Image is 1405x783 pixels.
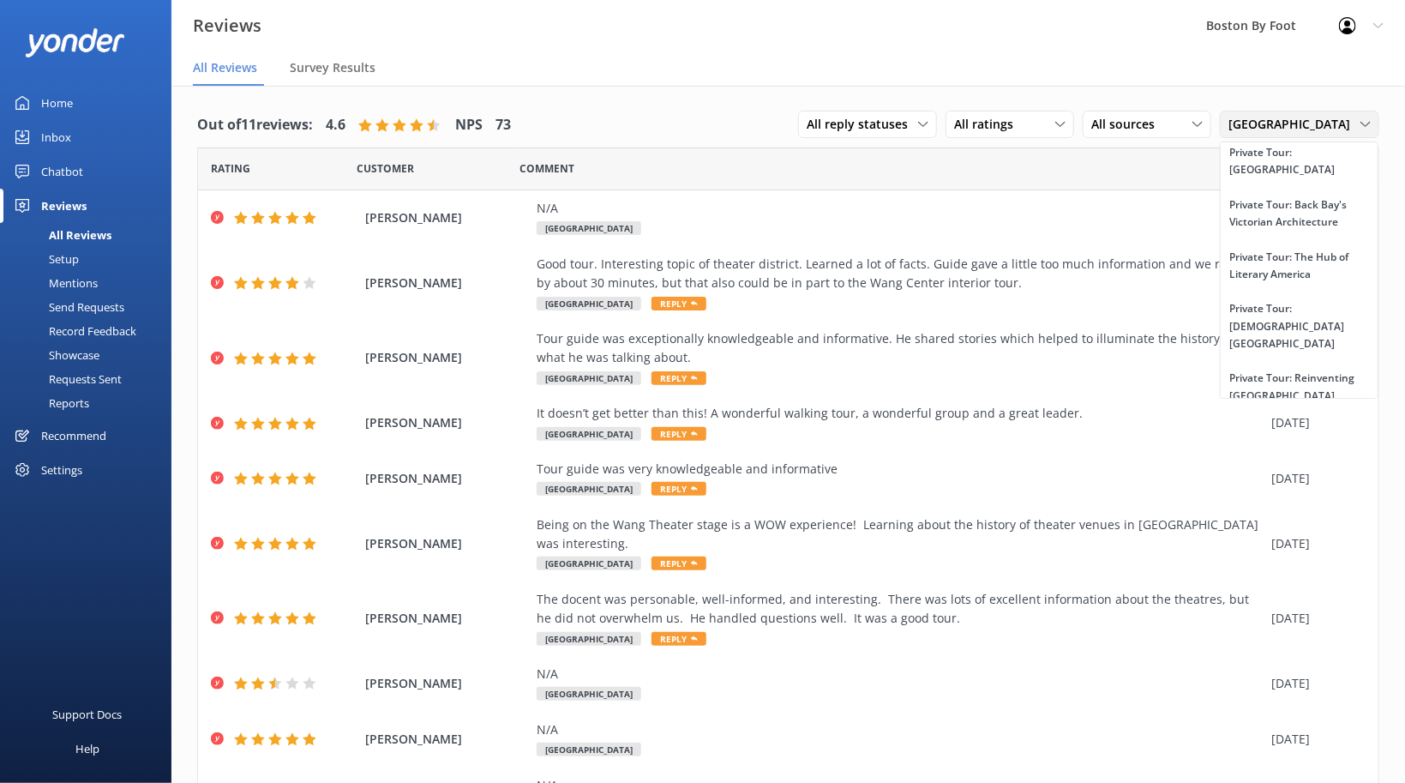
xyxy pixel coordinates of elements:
[537,720,1263,739] div: N/A
[41,419,106,453] div: Recommend
[10,295,124,319] div: Send Requests
[10,271,98,295] div: Mentions
[41,189,87,223] div: Reviews
[651,297,706,310] span: Reply
[537,199,1263,218] div: N/A
[455,114,483,136] h4: NPS
[651,427,706,441] span: Reply
[211,160,250,177] span: Date
[651,371,706,385] span: Reply
[537,329,1263,368] div: Tour guide was exceptionally knowledgeable and informative. He shared stories which helped to ill...
[10,343,171,367] a: Showcase
[537,371,641,385] span: [GEOGRAPHIC_DATA]
[75,732,99,766] div: Help
[1271,469,1357,488] div: [DATE]
[1271,413,1357,432] div: [DATE]
[1229,249,1369,284] div: Private Tour: The Hub of Literary America
[10,223,171,247] a: All Reviews
[1271,609,1357,628] div: [DATE]
[193,59,257,76] span: All Reviews
[10,223,111,247] div: All Reviews
[365,609,528,628] span: [PERSON_NAME]
[954,115,1024,134] span: All ratings
[41,453,82,487] div: Settings
[537,255,1263,293] div: Good tour. Interesting topic of theater district. Learned a lot of facts. Guide gave a little too...
[10,391,89,415] div: Reports
[537,687,641,701] span: [GEOGRAPHIC_DATA]
[537,404,1263,423] div: It doesn’t get better than this! A wonderful walking tour, a wonderful group and a great leader.
[365,674,528,693] span: [PERSON_NAME]
[10,391,171,415] a: Reports
[10,367,171,391] a: Requests Sent
[10,247,171,271] a: Setup
[26,28,124,57] img: yonder-white-logo.png
[365,730,528,749] span: [PERSON_NAME]
[1229,196,1369,232] div: Private Tour: Back Bay's Victorian Architecture
[651,482,706,496] span: Reply
[1271,534,1357,553] div: [DATE]
[10,343,99,367] div: Showcase
[365,348,528,367] span: [PERSON_NAME]
[357,160,414,177] span: Date
[365,469,528,488] span: [PERSON_NAME]
[365,208,528,227] span: [PERSON_NAME]
[519,160,574,177] span: Question
[651,557,706,570] span: Reply
[41,120,71,154] div: Inbox
[365,413,528,432] span: [PERSON_NAME]
[193,12,261,39] h3: Reviews
[10,367,122,391] div: Requests Sent
[651,632,706,646] span: Reply
[537,590,1263,629] div: The docent was personable, well-informed, and interesting. There was lots of excellent informatio...
[10,319,136,343] div: Record Feedback
[365,534,528,553] span: [PERSON_NAME]
[10,271,171,295] a: Mentions
[1091,115,1165,134] span: All sources
[537,460,1263,479] div: Tour guide was very knowledgeable and informative
[1229,370,1369,405] div: Private Tour: Reinventing [GEOGRAPHIC_DATA]
[1228,115,1360,134] span: [GEOGRAPHIC_DATA]
[495,114,511,136] h4: 73
[1271,730,1357,749] div: [DATE]
[537,557,641,570] span: [GEOGRAPHIC_DATA]
[537,515,1263,554] div: Being on the Wang Theater stage is a WOW experience! Learning about the history of theater venues...
[290,59,375,76] span: Survey Results
[365,274,528,292] span: [PERSON_NAME]
[537,743,641,756] span: [GEOGRAPHIC_DATA]
[10,319,171,343] a: Record Feedback
[326,114,345,136] h4: 4.6
[537,632,641,646] span: [GEOGRAPHIC_DATA]
[41,86,73,120] div: Home
[1271,674,1357,693] div: [DATE]
[807,115,918,134] span: All reply statuses
[10,295,171,319] a: Send Requests
[537,297,641,310] span: [GEOGRAPHIC_DATA]
[10,247,79,271] div: Setup
[537,482,641,496] span: [GEOGRAPHIC_DATA]
[1229,300,1369,352] div: Private Tour: [DEMOGRAPHIC_DATA][GEOGRAPHIC_DATA]
[537,427,641,441] span: [GEOGRAPHIC_DATA]
[53,697,123,732] div: Support Docs
[537,665,1263,684] div: N/A
[1229,144,1369,179] div: Private Tour: [GEOGRAPHIC_DATA]
[41,154,83,189] div: Chatbot
[537,221,641,235] span: [GEOGRAPHIC_DATA]
[197,114,313,136] h4: Out of 11 reviews:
